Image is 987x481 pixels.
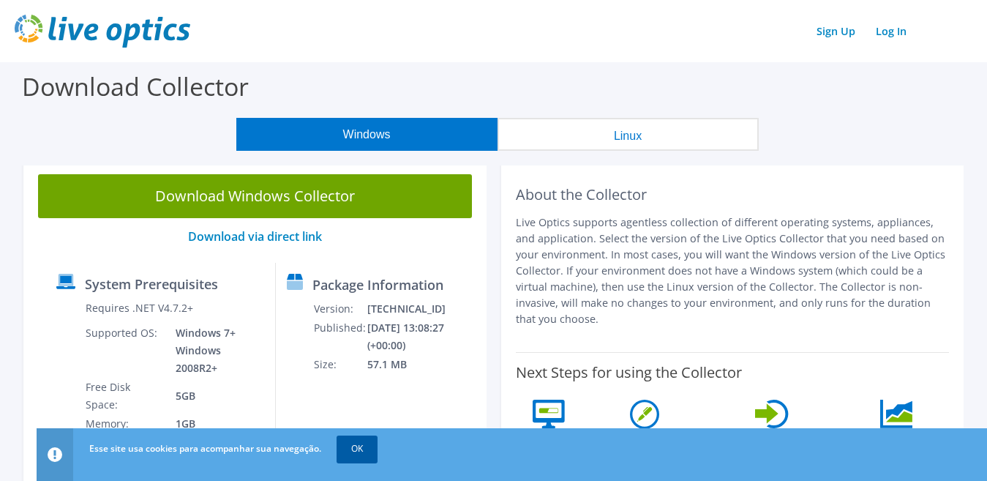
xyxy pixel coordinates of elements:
[165,378,264,414] td: 5GB
[38,174,472,218] a: Download Windows Collector
[312,277,443,292] label: Package Information
[367,318,480,355] td: [DATE] 13:08:27 (+00:00)
[85,277,218,291] label: System Prerequisites
[188,228,322,245] a: Download via direct link
[165,324,264,378] td: Windows 7+ Windows 2008R2+
[86,301,193,316] label: Requires .NET V4.7.2+
[85,378,165,414] td: Free Disk Space:
[85,414,165,433] td: Memory:
[367,299,480,318] td: [TECHNICAL_ID]
[89,442,321,455] span: Esse site usa cookies para acompanhar sua navegação.
[313,355,367,374] td: Size:
[516,215,950,327] p: Live Optics supports agentless collection of different operating systems, appliances, and applica...
[516,364,742,381] label: Next Steps for using the Collector
[313,299,367,318] td: Version:
[516,186,950,204] h2: About the Collector
[367,355,480,374] td: 57.1 MB
[313,318,367,355] td: Published:
[868,20,914,42] a: Log In
[809,20,863,42] a: Sign Up
[85,324,165,378] td: Supported OS:
[337,436,378,462] a: OK
[22,70,249,103] label: Download Collector
[165,414,264,433] td: 1GB
[15,15,190,48] img: live_optics_svg.svg
[498,118,759,151] button: Linux
[236,118,498,151] button: Windows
